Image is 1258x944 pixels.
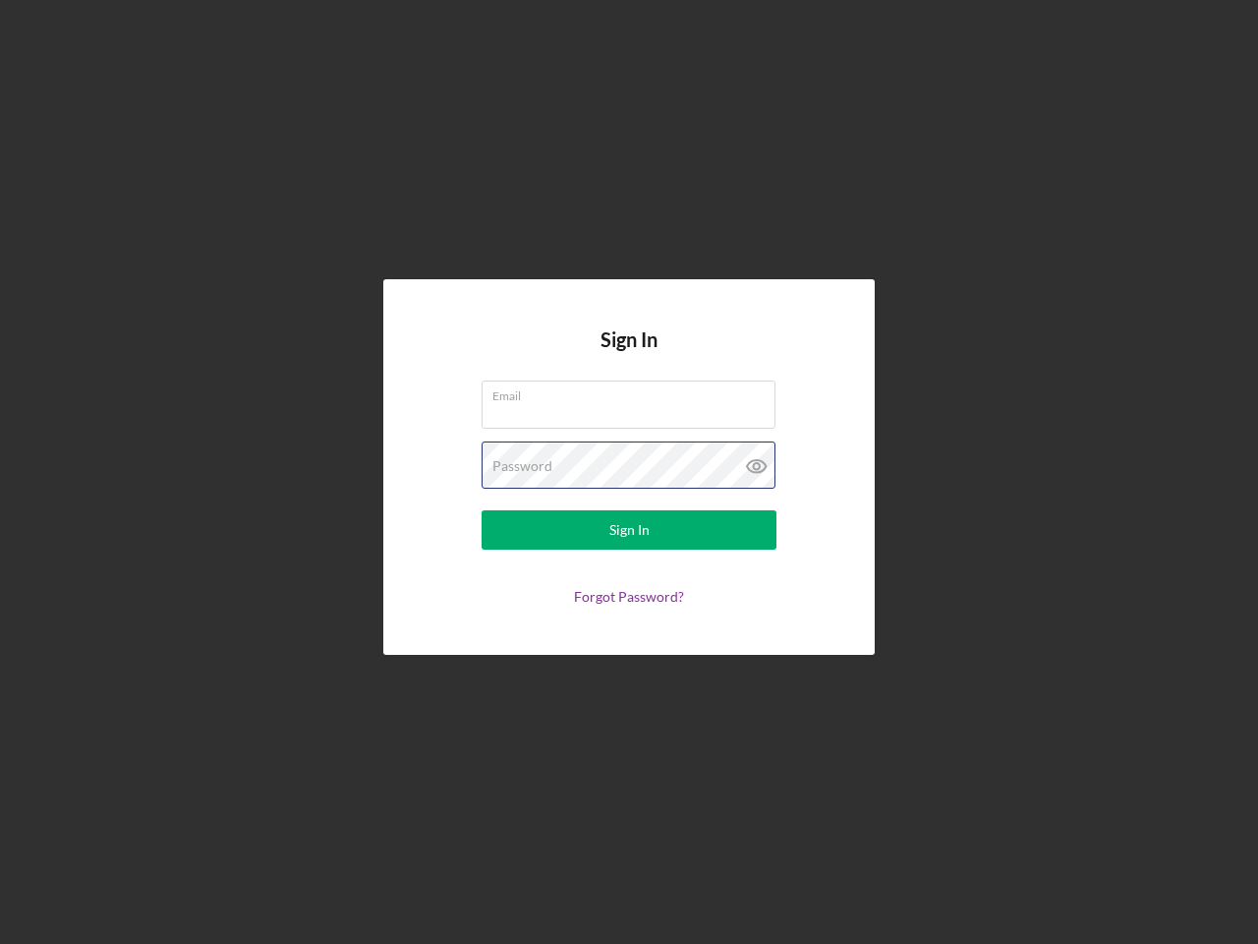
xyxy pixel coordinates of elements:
[574,588,684,605] a: Forgot Password?
[482,510,776,550] button: Sign In
[492,382,775,403] label: Email
[609,510,650,550] div: Sign In
[600,328,658,381] h4: Sign In
[492,458,552,474] label: Password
